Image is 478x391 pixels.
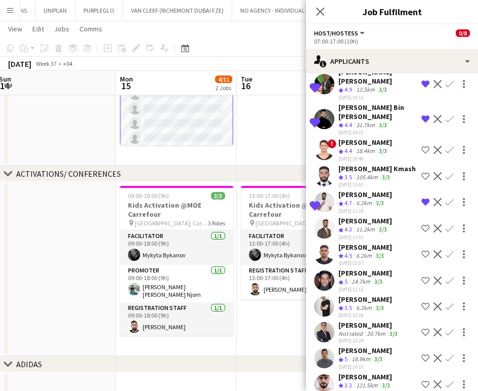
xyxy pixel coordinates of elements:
[215,75,232,83] span: 4/11
[354,304,374,312] div: 6.2km
[338,337,400,344] div: [DATE] 12:24
[338,372,392,381] div: [PERSON_NAME]
[211,192,225,200] span: 3/3
[354,86,377,94] div: 12.5km
[350,278,372,286] div: 14.7km
[379,121,387,129] app-skills-label: 3/3
[35,1,75,20] button: UNIPLAN
[354,252,374,260] div: 6.2km
[338,67,417,86] div: [PERSON_NAME] [PERSON_NAME]
[249,192,290,200] span: 13:00-17:00 (4h)
[241,265,354,299] app-card-role: Registration Staff1/113:00-17:00 (4h)[PERSON_NAME]
[338,312,392,319] div: [DATE] 12:18
[338,216,392,225] div: [PERSON_NAME]
[241,186,354,299] app-job-card: 13:00-17:00 (4h)2/2Kids Activation @MOE Carrefour [GEOGRAPHIC_DATA], Carrefour2 RolesFacilitator1...
[354,173,380,182] div: 105.4km
[306,49,478,73] div: Applicants
[306,5,478,18] h3: Job Fulfilment
[338,330,365,337] div: Not rated
[241,230,354,265] app-card-role: Facilitator1/113:00-17:00 (4h)Mykyta Bykanov
[389,330,398,337] app-skills-label: 3/3
[344,252,352,259] span: 4.5
[63,60,72,67] div: +04
[338,164,416,173] div: [PERSON_NAME] Kmash
[135,219,208,227] span: [GEOGRAPHIC_DATA], Carrefour
[338,138,392,147] div: [PERSON_NAME]
[344,355,347,363] span: 5
[120,74,133,84] span: Mon
[379,147,387,154] app-skills-label: 3/3
[120,39,233,164] app-card-role: Host/Hostess42A1/707:00-17:00 (10h)![PERSON_NAME]
[379,225,387,233] app-skills-label: 3/3
[255,219,329,227] span: [GEOGRAPHIC_DATA], Carrefour
[4,22,26,35] a: View
[338,208,392,214] div: [DATE] 11:19
[8,24,22,33] span: View
[208,219,225,227] span: 3 Roles
[338,286,392,293] div: [DATE] 12:13
[338,260,392,266] div: [DATE] 12:07
[338,94,417,101] div: [DATE] 10:13
[75,22,106,35] a: Comms
[344,199,352,207] span: 4.7
[350,355,372,364] div: 18.9km
[354,147,377,155] div: 18.4km
[344,173,352,181] span: 3.5
[16,359,42,369] div: ADIDAS
[120,186,233,336] app-job-card: 09:00-18:00 (9h)3/3Kids Activation @MOE Carrefour [GEOGRAPHIC_DATA], Carrefour3 RolesFacilitator1...
[338,346,392,355] div: [PERSON_NAME]
[120,265,233,302] app-card-role: Promoter1/109:00-18:00 (9h)[PERSON_NAME] [PERSON_NAME] Njom
[338,268,392,278] div: [PERSON_NAME]
[120,230,233,265] app-card-role: Facilitator1/109:00-18:00 (9h)Mykyta Bykanov
[54,24,69,33] span: Jobs
[120,201,233,219] h3: Kids Activation @MOE Carrefour
[239,80,252,92] span: 16
[338,364,392,370] div: [DATE] 14:10
[344,86,352,93] span: 4.9
[8,59,31,69] div: [DATE]
[241,74,252,84] span: Tue
[314,29,366,37] button: Host/Hostess
[456,29,470,37] span: 0/8
[344,381,352,389] span: 3.3
[338,129,417,136] div: [DATE] 10:22
[314,37,470,45] div: 07:00-17:00 (10h)
[79,24,102,33] span: Comms
[118,80,133,92] span: 15
[344,278,347,285] span: 5
[382,173,390,181] app-skills-label: 3/3
[344,225,352,233] span: 4.3
[344,147,352,154] span: 4.4
[338,190,392,199] div: [PERSON_NAME]
[123,1,232,20] button: VAN CLEEF (RICHEMONT DUBAI FZE)
[32,24,44,33] span: Edit
[374,355,382,363] app-skills-label: 3/3
[344,121,352,129] span: 4.4
[376,304,384,311] app-skills-label: 3/3
[354,199,374,208] div: 6.2km
[338,295,392,304] div: [PERSON_NAME]
[75,1,123,20] button: PURPLEGLO
[365,330,387,337] div: 20.7km
[338,243,392,252] div: [PERSON_NAME]
[354,225,377,234] div: 11.2km
[327,139,336,148] span: !
[374,278,382,285] app-skills-label: 3/3
[376,199,384,207] app-skills-label: 3/3
[28,22,48,35] a: Edit
[232,1,335,20] button: NO AGENCY - INDIVIDUAL PERSON
[241,201,354,219] h3: Kids Activation @MOE Carrefour
[382,381,390,389] app-skills-label: 3/3
[120,302,233,337] app-card-role: Registration Staff1/109:00-18:00 (9h)[PERSON_NAME]
[376,252,384,259] app-skills-label: 3/3
[50,22,73,35] a: Jobs
[338,181,416,188] div: [DATE] 11:03
[338,155,392,162] div: [DATE] 10:48
[338,103,417,121] div: [PERSON_NAME] Bin [PERSON_NAME]
[379,86,387,93] app-skills-label: 3/3
[338,321,400,330] div: [PERSON_NAME]
[314,29,358,37] span: Host/Hostess
[215,84,232,92] div: 2 Jobs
